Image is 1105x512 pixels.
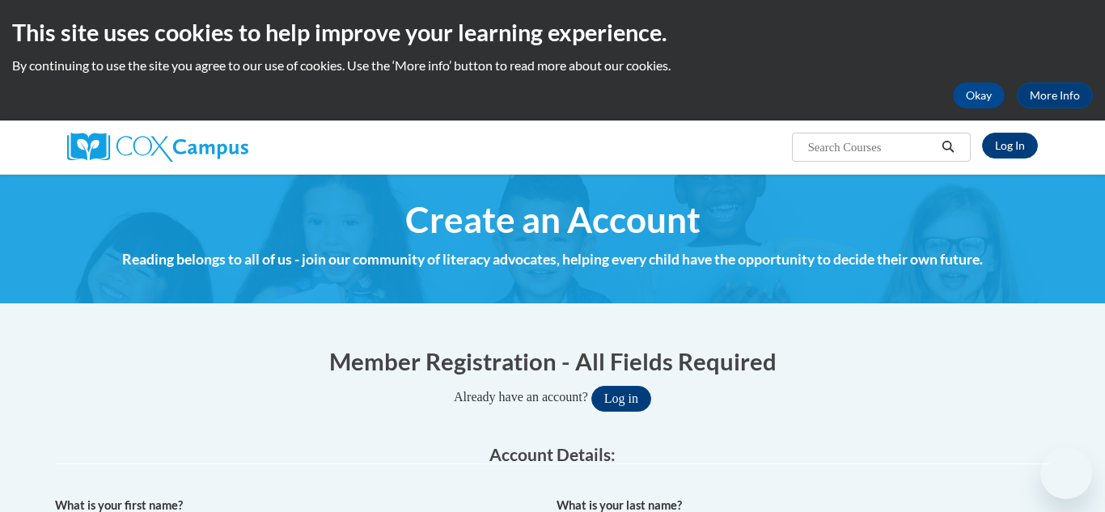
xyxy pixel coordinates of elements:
[591,386,651,412] button: Log in
[807,138,936,157] input: Search Courses
[454,390,588,404] span: Already have an account?
[489,444,616,464] span: Account Details:
[67,133,248,162] img: Cox Campus
[55,249,1050,270] h4: Reading belongs to all of us - join our community of literacy advocates, helping every child have...
[1040,447,1092,499] iframe: Button to launch messaging window
[405,198,701,241] span: Create an Account
[12,16,1093,49] h2: This site uses cookies to help improve your learning experience.
[55,345,1050,378] h1: Member Registration - All Fields Required
[936,138,960,157] button: Search
[953,83,1005,108] button: Okay
[982,133,1038,159] a: Log In
[12,57,1093,74] p: By continuing to use the site you agree to our use of cookies. Use the ‘More info’ button to read...
[1017,83,1093,108] a: More Info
